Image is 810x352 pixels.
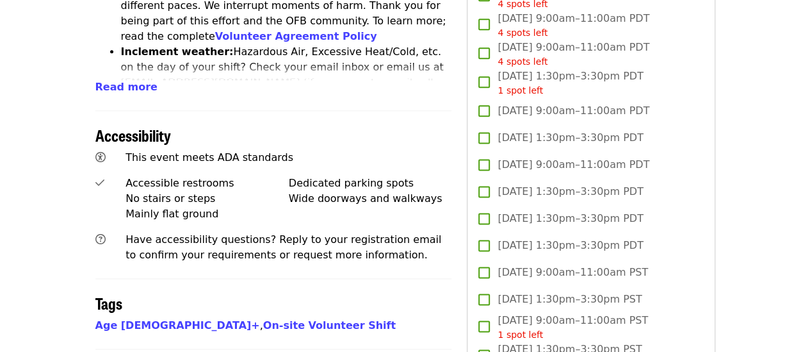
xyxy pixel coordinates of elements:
[498,184,643,199] span: [DATE] 1:30pm–3:30pm PDT
[498,85,543,96] span: 1 spot left
[126,206,289,222] div: Mainly flat ground
[95,80,158,95] button: Read more
[498,330,543,340] span: 1 spot left
[498,40,649,69] span: [DATE] 9:00am–11:00am PDT
[498,103,649,119] span: [DATE] 9:00am–11:00am PDT
[95,177,104,189] i: check icon
[126,176,289,191] div: Accessible restrooms
[95,319,260,331] a: Age [DEMOGRAPHIC_DATA]+
[498,292,642,307] span: [DATE] 1:30pm–3:30pm PST
[126,233,441,261] span: Have accessibility questions? Reply to your registration email to confirm your requirements or re...
[498,265,648,280] span: [DATE] 9:00am–11:00am PST
[498,157,649,172] span: [DATE] 9:00am–11:00am PDT
[498,313,648,342] span: [DATE] 9:00am–11:00am PST
[95,124,171,146] span: Accessibility
[121,46,234,58] strong: Inclement weather:
[95,319,263,331] span: ,
[498,11,649,40] span: [DATE] 9:00am–11:00am PDT
[498,28,547,38] span: 4 spots left
[215,30,377,42] a: Volunteer Agreement Policy
[95,292,122,314] span: Tags
[95,81,158,93] span: Read more
[95,233,106,246] i: question-circle icon
[498,238,643,253] span: [DATE] 1:30pm–3:30pm PDT
[121,44,452,121] li: Hazardous Air, Excessive Heat/Cold, etc. on the day of your shift? Check your email inbox or emai...
[498,211,643,226] span: [DATE] 1:30pm–3:30pm PDT
[95,151,106,163] i: universal-access icon
[126,151,293,163] span: This event meets ADA standards
[498,56,547,67] span: 4 spots left
[263,319,396,331] a: On-site Volunteer Shift
[498,130,643,146] span: [DATE] 1:30pm–3:30pm PDT
[289,176,452,191] div: Dedicated parking spots
[289,191,452,206] div: Wide doorways and walkways
[498,69,643,97] span: [DATE] 1:30pm–3:30pm PDT
[126,191,289,206] div: No stairs or steps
